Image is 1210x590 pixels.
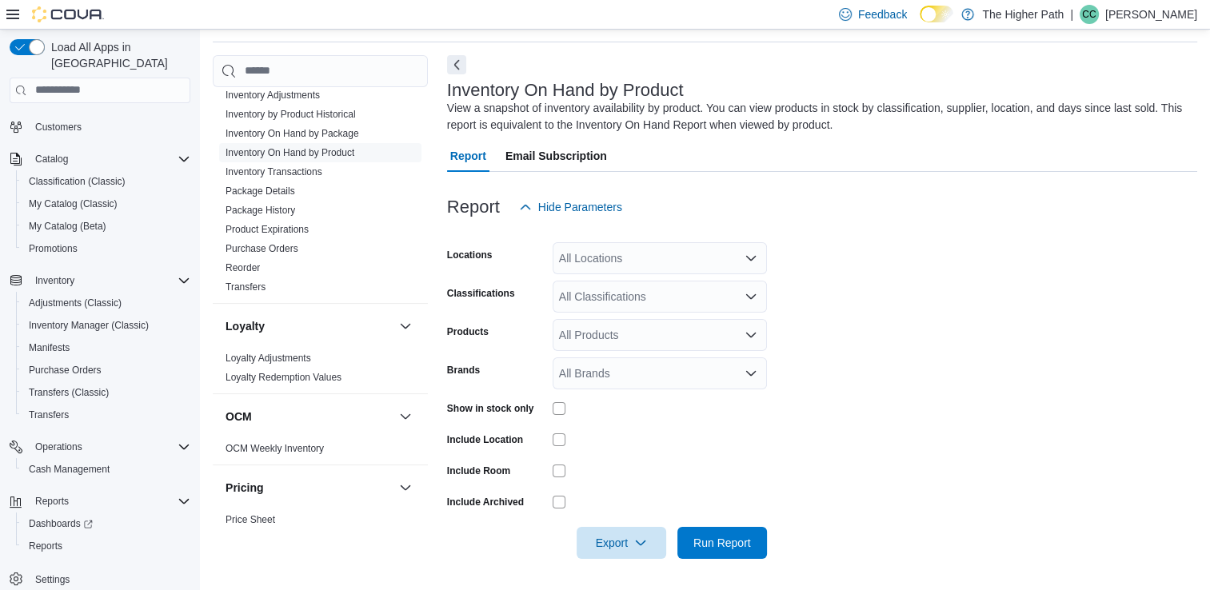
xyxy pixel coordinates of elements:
button: My Catalog (Beta) [16,215,197,237]
a: Manifests [22,338,76,357]
button: OCM [396,407,415,426]
h3: Loyalty [226,318,265,334]
span: My Catalog (Classic) [22,194,190,213]
div: View a snapshot of inventory availability by product. You can view products in stock by classific... [447,100,1189,134]
span: Reorder [226,261,260,274]
a: Purchase Orders [226,243,298,254]
a: Dashboards [16,512,197,535]
button: My Catalog (Classic) [16,193,197,215]
span: Report [450,140,486,172]
a: Transfers [226,281,266,293]
button: Open list of options [745,252,757,265]
a: Adjustments (Classic) [22,293,128,313]
a: Cash Management [22,460,116,479]
a: Customers [29,118,88,137]
h3: OCM [226,409,252,425]
span: Package History [226,204,295,217]
button: Open list of options [745,367,757,380]
button: Adjustments (Classic) [16,292,197,314]
button: Transfers [16,404,197,426]
a: Package Details [226,185,295,197]
span: Transfers (Classic) [29,386,109,399]
button: Loyalty [226,318,393,334]
button: Settings [3,567,197,590]
span: Inventory by Product Historical [226,108,356,121]
label: Brands [447,364,480,377]
p: The Higher Path [982,5,1064,24]
button: Run Report [677,527,767,559]
button: Export [577,527,666,559]
label: Products [447,325,489,338]
span: Customers [35,121,82,134]
a: Inventory by Product Historical [226,109,356,120]
span: Inventory Manager (Classic) [29,319,149,332]
button: Transfers (Classic) [16,381,197,404]
p: | [1070,5,1073,24]
span: My Catalog (Beta) [29,220,106,233]
button: Customers [3,115,197,138]
a: Transfers [22,405,75,425]
h3: Pricing [226,480,263,496]
button: Inventory [29,271,81,290]
span: Manifests [29,341,70,354]
span: Promotions [22,239,190,258]
span: Price Sheet [226,513,275,526]
span: Inventory Transactions [226,165,322,178]
div: Pricing [213,510,428,536]
button: Catalog [29,149,74,169]
span: Reports [29,540,62,552]
span: Reports [35,495,69,508]
a: Classification (Classic) [22,172,132,191]
span: Settings [29,568,190,588]
p: [PERSON_NAME] [1105,5,1197,24]
button: Catalog [3,148,197,170]
button: Pricing [226,480,393,496]
span: Email Subscription [505,140,607,172]
div: Loyalty [213,349,428,393]
span: Inventory On Hand by Package [226,127,359,140]
span: Inventory [29,271,190,290]
span: Catalog [29,149,190,169]
span: Run Report [693,535,751,551]
a: My Catalog (Beta) [22,217,113,236]
span: My Catalog (Beta) [22,217,190,236]
input: Dark Mode [920,6,953,22]
button: Purchase Orders [16,359,197,381]
a: Price Sheet [226,514,275,525]
a: Inventory Adjustments [226,90,320,101]
a: Loyalty Redemption Values [226,372,341,383]
h3: Inventory On Hand by Product [447,81,684,100]
img: Cova [32,6,104,22]
label: Show in stock only [447,402,534,415]
a: Promotions [22,239,84,258]
span: Inventory Adjustments [226,89,320,102]
span: Transfers [29,409,69,421]
label: Include Room [447,464,510,477]
button: Manifests [16,337,197,359]
span: Inventory [35,274,74,287]
a: Inventory On Hand by Product [226,147,354,158]
div: Inventory [213,86,428,303]
span: Feedback [858,6,907,22]
a: Product Expirations [226,224,309,235]
span: Hide Parameters [538,199,622,215]
span: Reports [22,536,190,556]
span: Purchase Orders [22,361,190,380]
span: Purchase Orders [226,242,298,255]
button: OCM [226,409,393,425]
button: Inventory Manager (Classic) [16,314,197,337]
button: Promotions [16,237,197,260]
span: Load All Apps in [GEOGRAPHIC_DATA] [45,39,190,71]
a: Settings [29,570,76,589]
a: My Catalog (Classic) [22,194,124,213]
a: Purchase Orders [22,361,108,380]
button: Operations [3,436,197,458]
button: Hide Parameters [513,191,629,223]
label: Include Location [447,433,523,446]
span: Package Details [226,185,295,197]
button: Operations [29,437,89,456]
span: Export [586,527,657,559]
span: Dashboards [22,514,190,533]
a: Loyalty Adjustments [226,353,311,364]
span: Customers [29,117,190,137]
